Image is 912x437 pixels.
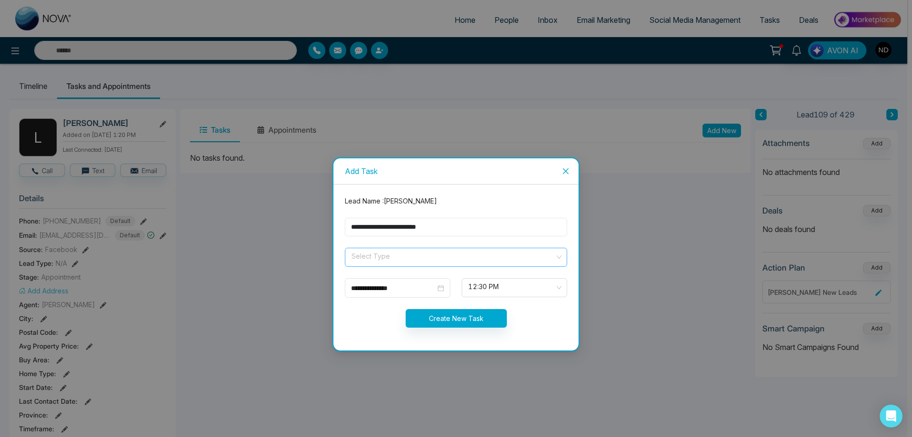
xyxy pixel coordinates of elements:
[880,405,902,427] div: Open Intercom Messenger
[339,196,573,206] div: Lead Name : [PERSON_NAME]
[345,166,567,176] div: Add Task
[553,158,579,184] button: Close
[406,309,507,328] button: Create New Task
[468,280,560,296] span: 12:30 PM
[562,167,570,175] span: close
